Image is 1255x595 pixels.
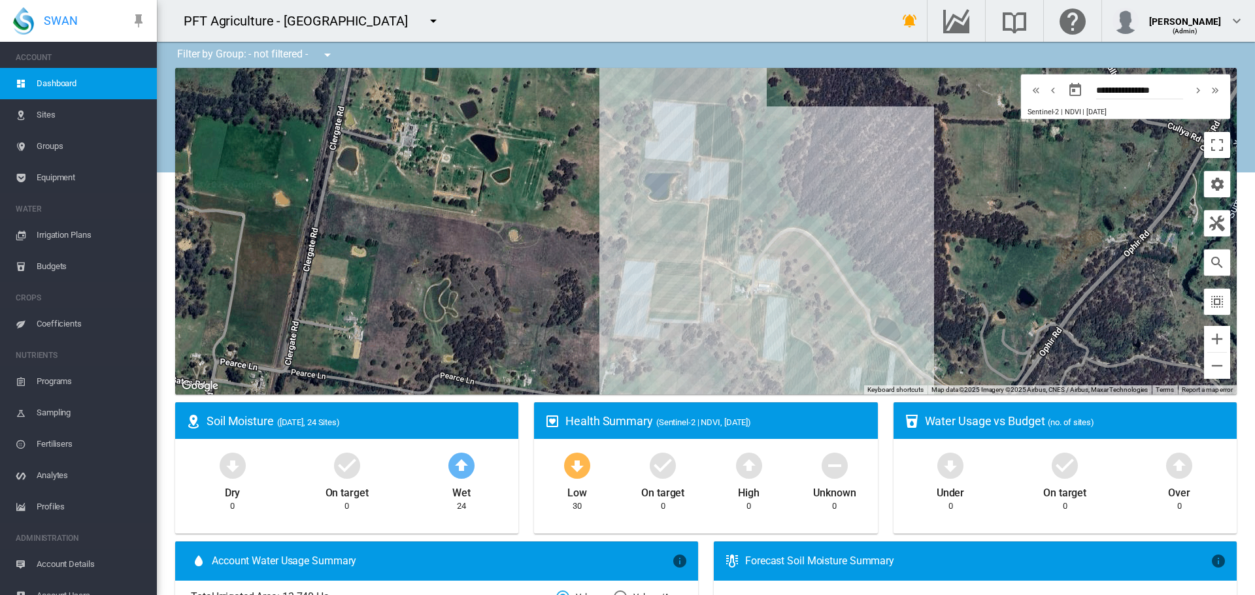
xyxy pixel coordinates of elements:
[897,8,923,34] button: icon-bell-ring
[1177,500,1182,512] div: 0
[452,481,471,500] div: Wet
[1048,417,1094,427] span: (no. of sites)
[935,449,966,481] md-icon: icon-arrow-down-bold-circle
[733,449,765,481] md-icon: icon-arrow-up-bold-circle
[446,449,477,481] md-icon: icon-arrow-up-bold-circle
[948,500,953,512] div: 0
[331,449,363,481] md-icon: icon-checkbox-marked-circle
[567,481,587,500] div: Low
[320,47,335,63] md-icon: icon-menu-down
[37,460,146,491] span: Analytes
[1209,255,1225,270] md-icon: icon-magnify
[746,500,751,512] div: 0
[1062,77,1088,103] button: md-calendar
[1209,294,1225,310] md-icon: icon-select-all
[832,500,837,512] div: 0
[420,8,446,34] button: icon-menu-down
[426,13,441,29] md-icon: icon-menu-down
[1082,108,1106,116] span: | [DATE]
[44,12,78,29] span: SWAN
[1173,27,1198,35] span: (Admin)
[37,491,146,523] span: Profiles
[1204,132,1230,158] button: Toggle fullscreen view
[931,386,1148,393] span: Map data ©2025 Imagery ©2025 Airbus, CNES / Airbus, Maxar Technologies
[573,500,582,512] div: 30
[37,308,146,340] span: Coefficients
[1163,449,1195,481] md-icon: icon-arrow-up-bold-circle
[1204,171,1230,197] button: icon-cog
[1028,108,1080,116] span: Sentinel-2 | NDVI
[1043,481,1086,500] div: On target
[724,553,740,569] md-icon: icon-thermometer-lines
[641,481,684,500] div: On target
[1209,176,1225,192] md-icon: icon-cog
[819,449,850,481] md-icon: icon-minus-circle
[904,413,920,429] md-icon: icon-cup-water
[1204,289,1230,315] button: icon-select-all
[1208,82,1222,98] md-icon: icon-chevron-double-right
[326,481,369,500] div: On target
[745,554,1211,568] div: Forecast Soil Moisture Summary
[1191,82,1205,98] md-icon: icon-chevron-right
[16,287,146,308] span: CROPS
[1028,82,1045,98] button: icon-chevron-double-left
[212,554,672,568] span: Account Water Usage Summary
[37,131,146,162] span: Groups
[544,413,560,429] md-icon: icon-heart-box-outline
[1204,326,1230,352] button: Zoom in
[1049,449,1080,481] md-icon: icon-checkbox-marked-circle
[1029,82,1043,98] md-icon: icon-chevron-double-left
[1057,13,1088,29] md-icon: Click here for help
[207,413,508,429] div: Soil Moisture
[344,500,349,512] div: 0
[37,162,146,193] span: Equipment
[16,47,146,68] span: ACCOUNT
[1045,82,1062,98] button: icon-chevron-left
[999,13,1030,29] md-icon: Search the knowledge base
[1190,82,1207,98] button: icon-chevron-right
[13,7,34,35] img: SWAN-Landscape-Logo-Colour-drop.png
[738,481,760,500] div: High
[277,417,340,427] span: ([DATE], 24 Sites)
[191,553,207,569] md-icon: icon-water
[902,13,918,29] md-icon: icon-bell-ring
[16,528,146,549] span: ADMINISTRATION
[565,413,867,429] div: Health Summary
[937,481,965,500] div: Under
[131,13,146,29] md-icon: icon-pin
[167,42,344,68] div: Filter by Group: - not filtered -
[457,500,466,512] div: 24
[1229,13,1245,29] md-icon: icon-chevron-down
[178,378,222,394] img: Google
[217,449,248,481] md-icon: icon-arrow-down-bold-circle
[16,199,146,219] span: WATER
[1211,553,1226,569] md-icon: icon-information
[186,413,201,429] md-icon: icon-map-marker-radius
[37,68,146,99] span: Dashboard
[1149,10,1221,23] div: [PERSON_NAME]
[230,500,235,512] div: 0
[225,481,241,500] div: Dry
[37,251,146,282] span: Budgets
[941,13,972,29] md-icon: Go to the Data Hub
[184,12,420,30] div: PFT Agriculture - [GEOGRAPHIC_DATA]
[656,417,751,427] span: (Sentinel-2 | NDVI, [DATE])
[37,397,146,428] span: Sampling
[1046,82,1060,98] md-icon: icon-chevron-left
[647,449,678,481] md-icon: icon-checkbox-marked-circle
[37,549,146,580] span: Account Details
[1207,82,1224,98] button: icon-chevron-double-right
[1204,249,1230,276] button: icon-magnify
[1182,386,1233,393] a: Report a map error
[661,500,665,512] div: 0
[178,378,222,394] a: Open this area in Google Maps (opens a new window)
[1113,8,1139,34] img: profile.jpg
[37,219,146,251] span: Irrigation Plans
[37,366,146,397] span: Programs
[813,481,856,500] div: Unknown
[314,42,341,68] button: icon-menu-down
[1168,481,1190,500] div: Over
[925,413,1226,429] div: Water Usage vs Budget
[867,385,924,394] button: Keyboard shortcuts
[37,428,146,460] span: Fertilisers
